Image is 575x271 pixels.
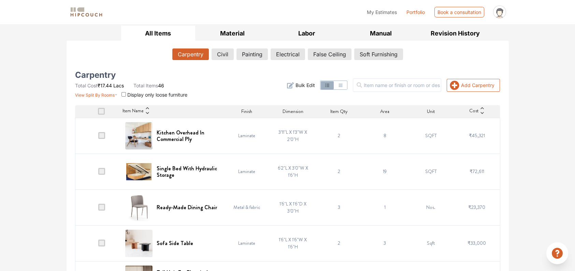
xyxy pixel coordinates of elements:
input: Item name or finish or room or description [353,79,441,92]
span: Display only loose furniture [127,92,187,98]
span: View Split By Rooms [75,92,115,98]
li: 46 [133,82,164,89]
td: Metal & fabric [224,189,270,225]
button: Electrical [271,48,305,60]
button: Painting [236,48,268,60]
img: Sofa Side Table [125,230,153,257]
span: Unit [427,108,435,115]
span: ₹33,000 [468,240,486,246]
td: 2 [316,154,362,189]
h6: Sofa Side Table [157,240,193,246]
button: Soft Furnishing [354,48,403,60]
button: Manual [344,26,418,41]
span: ₹17.44 [98,83,112,88]
img: Ready-Made Dining Chair [125,194,153,221]
td: 1'6"L X 1'6"D X 3'0"H [270,189,316,225]
h6: Single Bed With Hydraulic Storage [157,165,220,178]
td: 6'2"L X 3'0"W X 1'6"H [270,154,316,189]
span: Item Name [123,107,144,115]
h6: Kitchen Overhead In Commercial Ply [157,129,220,142]
span: logo-horizontal.svg [69,4,103,20]
button: Civil [212,48,234,60]
span: Item Qty [330,108,348,115]
span: Bulk Edit [295,82,315,89]
button: Carpentry [172,48,209,60]
div: Book a consultation [434,7,484,17]
td: 2 [316,225,362,261]
span: Total Items [133,83,158,88]
button: Labor [270,26,344,41]
button: Revision History [418,26,492,41]
td: Nos. [408,189,454,225]
td: Laminate [224,118,270,154]
span: Cost [469,107,478,115]
span: ₹45,321 [469,132,485,139]
td: 3'11"L X 1'3"W X 2'0"H [270,118,316,154]
td: SQFT [408,118,454,154]
button: False Ceiling [308,48,351,60]
span: Dimension [283,108,303,115]
span: Lacs [113,83,124,88]
td: Sqft [408,225,454,261]
span: Finish [241,108,252,115]
img: logo-horizontal.svg [69,6,103,18]
a: Portfolio [406,9,425,16]
img: Single Bed With Hydraulic Storage [125,158,153,185]
td: Laminate [224,225,270,261]
td: 3 [362,225,408,261]
td: 3 [316,189,362,225]
td: SQFT [408,154,454,189]
td: 2 [316,118,362,154]
button: All Items [121,26,196,41]
h5: Carpentry [75,72,116,78]
button: Material [195,26,270,41]
span: ₹23,370 [468,204,485,211]
span: Total Cost [75,83,98,88]
span: ₹72,611 [470,168,484,175]
button: View Split By Rooms [75,89,118,98]
td: 1 [362,189,408,225]
td: Laminate [224,154,270,189]
span: Area [380,108,389,115]
td: 19 [362,154,408,189]
h6: Ready-Made Dining Chair [157,204,217,211]
button: Add Carpentry [447,79,500,92]
img: Kitchen Overhead In Commercial Ply [125,122,153,149]
td: 8 [362,118,408,154]
span: My Estimates [367,9,397,15]
button: Bulk Edit [287,82,315,89]
td: 1'6"L X 1'6"W X 1'6"H [270,225,316,261]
